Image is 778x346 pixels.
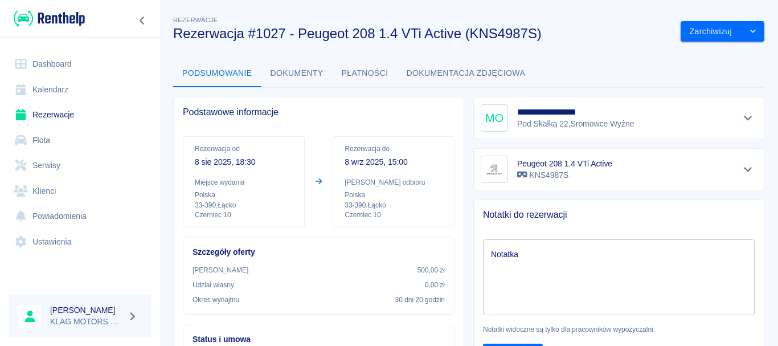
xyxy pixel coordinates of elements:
img: Renthelp logo [14,9,85,28]
span: Rezerwacje [173,17,218,23]
a: Rezerwacje [9,102,151,128]
button: Dokumenty [261,60,333,87]
h3: Rezerwacja #1027 - Peugeot 208 1.4 VTi Active (KNS4987S) [173,26,671,42]
a: Dashboard [9,51,151,77]
p: Notatki widoczne są tylko dla pracowników wypożyczalni. [483,324,755,335]
p: Czerniec 10 [195,210,293,220]
button: Zwiń nawigację [134,13,151,28]
p: Polska [195,190,293,200]
a: Flota [9,128,151,153]
h6: Status i umowa [193,333,445,345]
p: KNS4987S [517,169,612,181]
div: MO [481,104,508,132]
p: Rezerwacja do [345,144,443,154]
button: drop-down [742,21,764,42]
span: Notatki do rezerwacji [483,209,755,221]
a: Kalendarz [9,77,151,103]
button: Pokaż szczegóły [739,110,757,126]
button: Zarchiwizuj [681,21,742,42]
p: 8 wrz 2025, 15:00 [345,156,443,168]
button: Dokumentacja zdjęciowa [398,60,535,87]
a: Serwisy [9,153,151,178]
p: 30 dni 20 godzin [395,295,445,305]
button: Podsumowanie [173,60,261,87]
p: 8 sie 2025, 18:30 [195,156,293,168]
h6: Peugeot 208 1.4 VTi Active [517,158,612,169]
p: 33-390 , Łącko [345,200,443,210]
p: 0,00 zł [425,280,445,290]
p: Rezerwacja od [195,144,293,154]
p: Miejsce wydania [195,177,293,188]
p: 500,00 zł [417,265,445,275]
a: Ustawienia [9,229,151,255]
button: Pokaż szczegóły [739,161,757,177]
a: Renthelp logo [9,9,85,28]
a: Klienci [9,178,151,204]
p: 33-390 , Łącko [195,200,293,210]
span: Podstawowe informacje [183,107,454,118]
p: Udział własny [193,280,234,290]
img: Image [483,158,506,181]
h6: Szczegóły oferty [193,246,445,258]
p: [PERSON_NAME] odbioru [345,177,443,188]
button: Płatności [333,60,398,87]
p: Pod Skałką 22 , Sromowce Wyżne [517,118,636,130]
p: Okres wynajmu [193,295,239,305]
p: Polska [345,190,443,200]
h6: [PERSON_NAME] [50,304,123,316]
p: KLAG MOTORS Rent a Car [50,316,123,328]
p: [PERSON_NAME] [193,265,248,275]
p: Czerniec 10 [345,210,443,220]
a: Powiadomienia [9,203,151,229]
